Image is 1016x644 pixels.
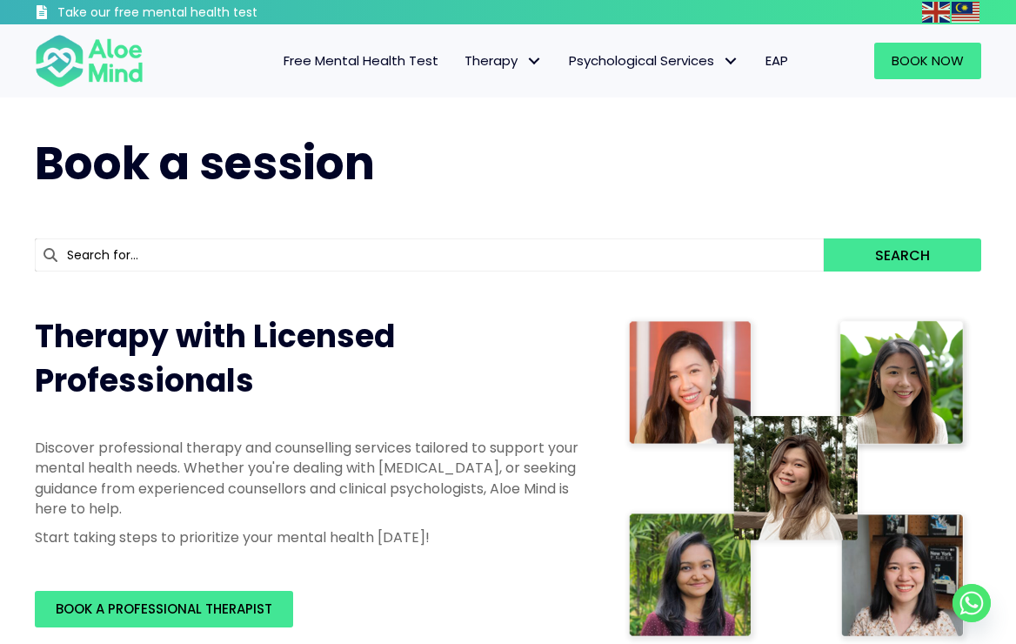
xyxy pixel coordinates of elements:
a: BOOK A PROFESSIONAL THERAPIST [35,591,293,627]
img: Aloe mind Logo [35,33,144,88]
a: TherapyTherapy: submenu [451,43,556,79]
span: Therapy: submenu [522,48,547,73]
span: Free Mental Health Test [284,51,438,70]
span: Psychological Services: submenu [719,48,744,73]
p: Start taking steps to prioritize your mental health [DATE]! [35,527,589,547]
a: Free Mental Health Test [271,43,451,79]
img: ms [952,2,979,23]
span: Psychological Services [569,51,739,70]
span: Therapy [465,51,543,70]
input: Search for... [35,238,824,272]
nav: Menu [161,43,800,79]
img: en [922,2,950,23]
button: Search [824,238,981,272]
a: Take our free mental health test [35,4,330,24]
a: Whatsapp [952,584,991,622]
a: Book Now [874,43,981,79]
span: Book Now [892,51,964,70]
a: English [922,2,952,22]
span: EAP [765,51,788,70]
a: Malay [952,2,981,22]
a: EAP [752,43,801,79]
span: BOOK A PROFESSIONAL THERAPIST [56,600,272,618]
p: Discover professional therapy and counselling services tailored to support your mental health nee... [35,438,589,519]
h3: Take our free mental health test [57,4,330,22]
a: Psychological ServicesPsychological Services: submenu [556,43,752,79]
span: Therapy with Licensed Professionals [35,314,395,402]
span: Book a session [35,131,375,195]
